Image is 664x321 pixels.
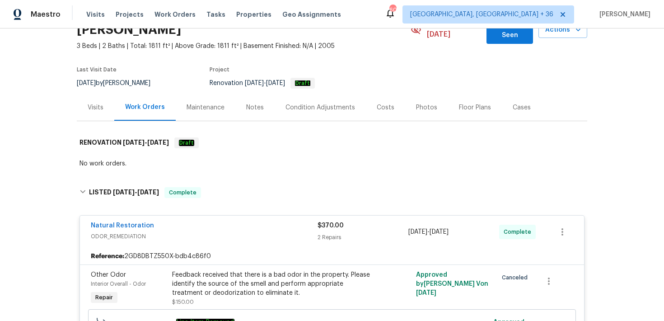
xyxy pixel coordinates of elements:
span: [DATE] [266,80,285,86]
span: Complete [165,188,200,197]
div: 2 Repairs [318,233,408,242]
div: Feedback received that there is a bad odor in the property. Please identify the source of the sme... [172,270,370,297]
span: Maestro [31,10,61,19]
span: Interior Overall - Odor [91,281,146,287]
span: Work Orders [154,10,196,19]
span: [DATE] [416,290,436,296]
span: - [245,80,285,86]
span: Complete [504,227,535,236]
span: 3 Beds | 2 Baths | Total: 1811 ft² | Above Grade: 1811 ft² | Basement Finished: N/A | 2005 [77,42,411,51]
h6: RENOVATION [79,137,169,148]
h2: [STREET_ADDRESS][PERSON_NAME][PERSON_NAME] [77,16,394,34]
div: No work orders. [79,159,585,168]
div: Visits [88,103,103,112]
div: 2GD8DBTZ550X-bdb4c86f0 [80,248,584,264]
span: [GEOGRAPHIC_DATA], [GEOGRAPHIC_DATA] + 36 [410,10,553,19]
span: Other Odor [91,272,126,278]
em: Draft [179,140,194,146]
a: Natural Restoration [91,222,154,229]
span: Tasks [206,11,225,18]
span: - [113,189,159,195]
button: Actions [538,22,587,38]
div: Condition Adjustments [285,103,355,112]
div: Notes [246,103,264,112]
div: Work Orders [125,103,165,112]
span: [DATE] [430,229,449,235]
span: Approved by [PERSON_NAME] V on [416,272,488,296]
div: Maintenance [187,103,224,112]
span: Canceled [502,273,531,282]
div: LISTED [DATE]-[DATE]Complete [77,178,587,207]
span: [PERSON_NAME] [596,10,650,19]
span: [DATE] [245,80,264,86]
div: RENOVATION [DATE]-[DATE]Draft [77,128,587,157]
span: [DATE] [147,139,169,146]
span: Project [210,67,229,72]
span: Not seen [DATE] [427,21,482,39]
span: [DATE] [408,229,427,235]
div: Cases [513,103,531,112]
span: Repair [92,293,117,302]
span: $370.00 [318,222,344,229]
h6: LISTED [89,187,159,198]
span: [DATE] [113,189,135,195]
span: [DATE] [77,80,96,86]
div: 605 [389,5,396,14]
div: by [PERSON_NAME] [77,78,161,89]
span: ODOR_REMEDIATION [91,232,318,241]
em: Draft [295,80,310,86]
span: Actions [546,24,580,36]
span: Visits [86,10,105,19]
span: Renovation [210,80,315,86]
span: Properties [236,10,271,19]
span: Geo Assignments [282,10,341,19]
div: Floor Plans [459,103,491,112]
span: Projects [116,10,144,19]
span: Last Visit Date [77,67,117,72]
button: Mark Seen [486,16,533,44]
span: $150.00 [172,299,194,305]
span: [DATE] [123,139,145,146]
b: Reference: [91,252,124,261]
span: - [123,139,169,146]
div: Photos [416,103,437,112]
span: [DATE] [137,189,159,195]
div: Costs [377,103,394,112]
span: Mark Seen [494,19,526,41]
span: - [408,227,449,236]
